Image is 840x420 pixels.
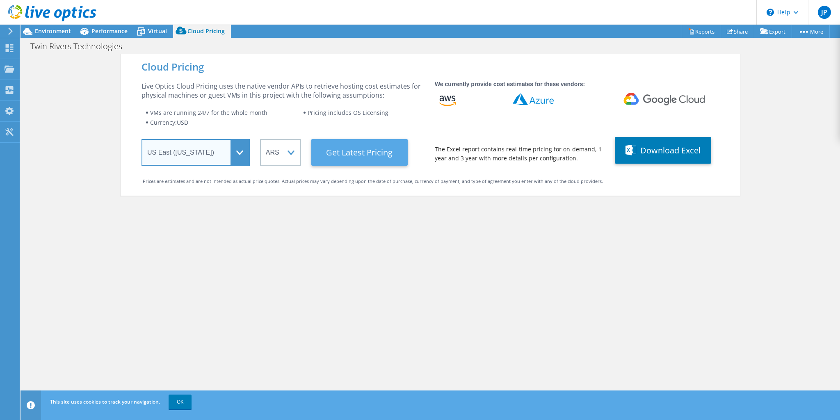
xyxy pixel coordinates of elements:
[142,62,719,71] div: Cloud Pricing
[187,27,225,35] span: Cloud Pricing
[27,42,135,51] h1: Twin Rivers Technologies
[169,395,192,409] a: OK
[792,25,830,38] a: More
[615,137,711,164] button: Download Excel
[767,9,774,16] svg: \n
[754,25,792,38] a: Export
[682,25,721,38] a: Reports
[435,145,605,163] div: The Excel report contains real-time pricing for on-demand, 1 year and 3 year with more details pe...
[150,119,188,126] span: Currency: USD
[818,6,831,19] span: JP
[148,27,167,35] span: Virtual
[311,139,408,166] button: Get Latest Pricing
[142,82,425,100] div: Live Optics Cloud Pricing uses the native vendor APIs to retrieve hosting cost estimates for phys...
[91,27,128,35] span: Performance
[150,109,267,116] span: VMs are running 24/7 for the whole month
[50,398,160,405] span: This site uses cookies to track your navigation.
[35,27,71,35] span: Environment
[308,109,388,116] span: Pricing includes OS Licensing
[435,81,585,87] strong: We currently provide cost estimates for these vendors:
[721,25,754,38] a: Share
[143,177,718,186] div: Prices are estimates and are not intended as actual price quotes. Actual prices may vary dependin...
